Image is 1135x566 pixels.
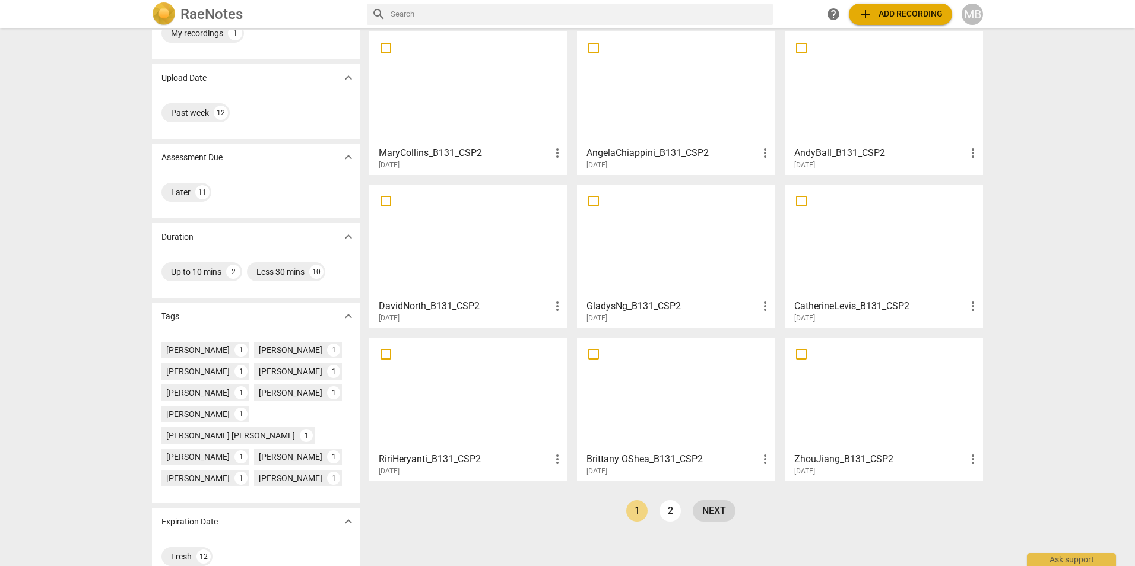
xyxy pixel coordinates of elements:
[166,408,230,420] div: [PERSON_NAME]
[161,310,179,323] p: Tags
[794,299,966,313] h3: CatherineLevis_B131_CSP2
[341,150,356,164] span: expand_more
[340,69,357,87] button: Show more
[373,342,563,476] a: RiriHeryanti_B131_CSP2[DATE]
[161,516,218,528] p: Expiration Date
[226,265,240,279] div: 2
[196,549,211,564] div: 12
[171,186,191,198] div: Later
[340,148,357,166] button: Show more
[581,342,771,476] a: Brittany OShea_B131_CSP2[DATE]
[550,452,565,466] span: more_vert
[341,71,356,85] span: expand_more
[234,386,248,399] div: 1
[171,27,223,39] div: My recordings
[586,146,758,160] h3: AngelaChiappini_B131_CSP2
[327,450,340,463] div: 1
[234,472,248,485] div: 1
[373,189,563,323] a: DavidNorth_B131_CSP2[DATE]
[858,7,873,21] span: add
[195,185,210,199] div: 11
[550,146,565,160] span: more_vert
[586,299,758,313] h3: GladysNg_B131_CSP2
[379,299,550,313] h3: DavidNorth_B131_CSP2
[166,365,230,377] div: [PERSON_NAME]
[166,472,230,484] div: [PERSON_NAME]
[1027,553,1116,566] div: Ask support
[259,365,322,377] div: [PERSON_NAME]
[758,452,772,466] span: more_vert
[794,466,815,476] span: [DATE]
[161,151,223,164] p: Assessment Due
[256,266,305,278] div: Less 30 mins
[794,452,966,466] h3: ZhouJiang_B131_CSP2
[586,313,607,323] span: [DATE]
[340,228,357,246] button: Show more
[823,4,844,25] a: Help
[327,386,340,399] div: 1
[626,500,648,522] a: Page 1 is your current page
[300,429,313,442] div: 1
[849,4,952,25] button: Upload
[234,408,248,421] div: 1
[379,466,400,476] span: [DATE]
[161,231,194,243] p: Duration
[758,299,772,313] span: more_vert
[259,387,322,399] div: [PERSON_NAME]
[171,266,221,278] div: Up to 10 mins
[379,146,550,160] h3: MaryCollins_B131_CSP2
[581,36,771,170] a: AngelaChiappini_B131_CSP2[DATE]
[586,452,758,466] h3: Brittany OShea_B131_CSP2
[966,146,980,160] span: more_vert
[259,472,322,484] div: [PERSON_NAME]
[180,6,243,23] h2: RaeNotes
[166,344,230,356] div: [PERSON_NAME]
[166,430,295,441] div: [PERSON_NAME] [PERSON_NAME]
[161,72,207,84] p: Upload Date
[826,7,841,21] span: help
[794,146,966,160] h3: AndyBall_B131_CSP2
[789,342,979,476] a: ZhouJiang_B131_CSP2[DATE]
[379,452,550,466] h3: RiriHeryanti_B131_CSP2
[171,107,209,119] div: Past week
[166,451,230,463] div: [PERSON_NAME]
[152,2,357,26] a: LogoRaeNotes
[309,265,324,279] div: 10
[327,344,340,357] div: 1
[340,307,357,325] button: Show more
[789,36,979,170] a: AndyBall_B131_CSP2[DATE]
[581,189,771,323] a: GladysNg_B131_CSP2[DATE]
[379,313,400,323] span: [DATE]
[962,4,983,25] button: MB
[379,160,400,170] span: [DATE]
[259,451,322,463] div: [PERSON_NAME]
[758,146,772,160] span: more_vert
[214,106,228,120] div: 12
[391,5,768,24] input: Search
[234,365,248,378] div: 1
[341,230,356,244] span: expand_more
[259,344,322,356] div: [PERSON_NAME]
[789,189,979,323] a: CatherineLevis_B131_CSP2[DATE]
[586,466,607,476] span: [DATE]
[228,26,242,40] div: 1
[234,450,248,463] div: 1
[341,514,356,529] span: expand_more
[794,313,815,323] span: [DATE]
[966,299,980,313] span: more_vert
[550,299,565,313] span: more_vert
[340,513,357,530] button: Show more
[373,36,563,170] a: MaryCollins_B131_CSP2[DATE]
[693,500,735,522] a: next
[858,7,943,21] span: Add recording
[327,365,340,378] div: 1
[372,7,386,21] span: search
[586,160,607,170] span: [DATE]
[794,160,815,170] span: [DATE]
[660,500,681,522] a: Page 2
[166,387,230,399] div: [PERSON_NAME]
[234,344,248,357] div: 1
[341,309,356,323] span: expand_more
[152,2,176,26] img: Logo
